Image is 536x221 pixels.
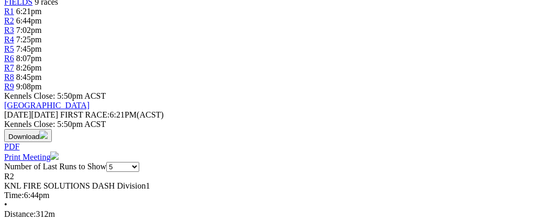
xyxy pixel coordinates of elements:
[4,210,36,218] span: Distance:
[16,63,42,72] span: 8:26pm
[16,7,42,16] span: 6:21pm
[16,26,42,34] span: 7:02pm
[4,191,524,200] div: 6:44pm
[4,142,19,151] a: PDF
[4,7,14,16] a: R1
[16,35,42,44] span: 7:25pm
[4,35,14,44] a: R4
[4,44,14,53] a: R5
[4,73,14,82] a: R8
[50,152,59,160] img: printer.svg
[16,44,42,53] span: 7:45pm
[16,73,42,82] span: 8:45pm
[4,181,524,191] div: KNL FIRE SOLUTIONS DASH Division1
[60,110,109,119] span: FIRST RACE:
[4,120,524,129] div: Kennels Close: 5:50pm ACST
[4,91,106,100] span: Kennels Close: 5:50pm ACST
[4,153,59,161] a: Print Meeting
[16,54,42,63] span: 8:07pm
[60,110,164,119] span: 6:21PM(ACST)
[4,200,7,209] span: •
[4,110,31,119] span: [DATE]
[4,142,524,152] div: Download
[4,110,58,119] span: [DATE]
[4,129,52,142] button: Download
[4,162,524,172] div: Number of Last Runs to Show
[16,16,42,25] span: 6:44pm
[4,26,14,34] a: R3
[4,82,14,91] a: R9
[4,172,14,181] span: R2
[39,131,48,139] img: download.svg
[4,210,524,219] div: 312m
[4,54,14,63] a: R6
[4,101,90,110] a: [GEOGRAPHIC_DATA]
[4,191,24,200] span: Time:
[4,16,14,25] a: R2
[4,63,14,72] a: R7
[16,82,42,91] span: 9:08pm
